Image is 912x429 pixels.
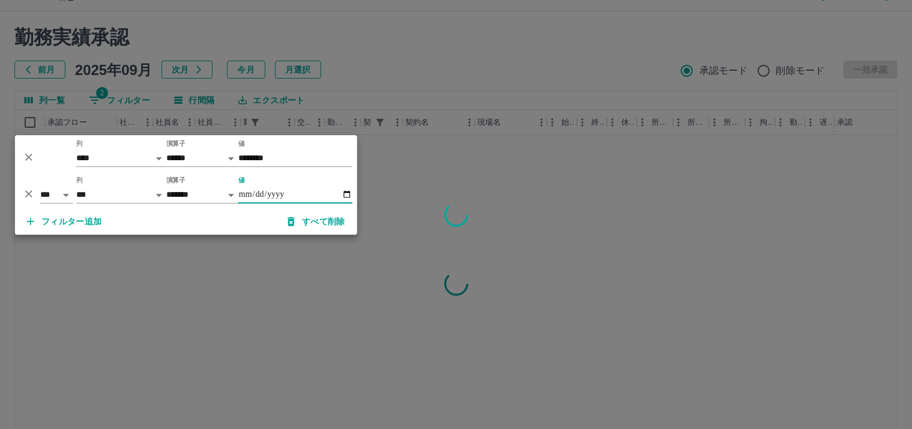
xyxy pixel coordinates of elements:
label: 演算子 [166,176,186,185]
button: 削除 [20,148,38,166]
button: フィルター追加 [17,211,112,232]
label: 列 [76,176,83,185]
button: すべて削除 [278,211,355,232]
label: 値 [238,139,245,148]
label: 列 [76,139,83,148]
label: 演算子 [166,139,186,148]
label: 値 [238,176,245,185]
select: 論理演算子 [40,186,73,203]
button: 削除 [20,185,38,203]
